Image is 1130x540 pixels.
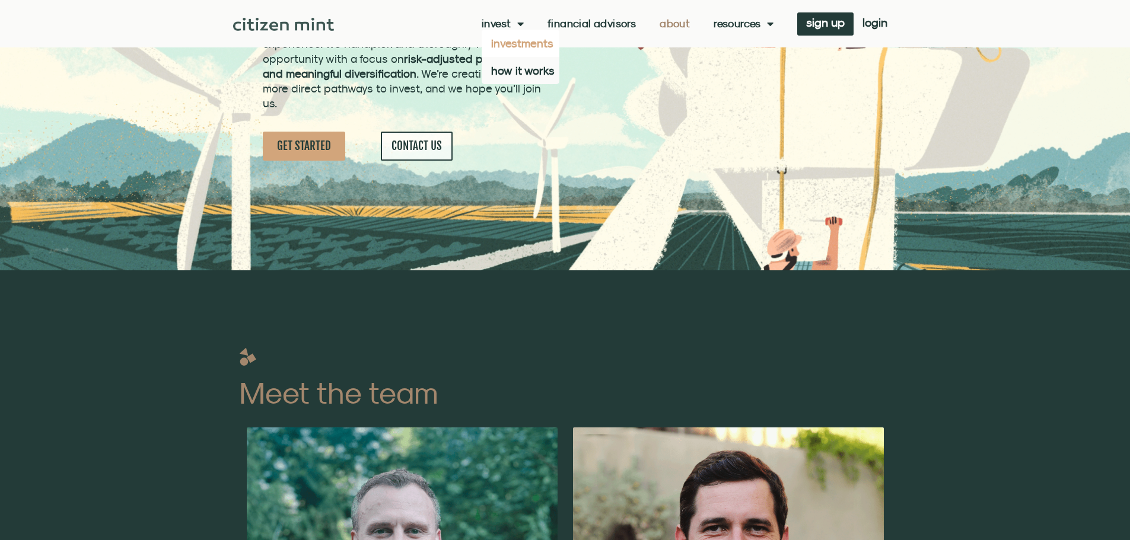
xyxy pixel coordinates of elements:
[482,30,559,84] ul: Invest
[239,378,892,408] h2: Meet the team
[797,12,854,36] a: sign up
[391,139,442,154] span: CONTACT US
[548,18,636,30] a: Financial Advisors
[263,132,345,161] a: GET STARTED
[277,139,331,154] span: GET STARTED
[381,132,453,161] a: CONTACT US
[714,18,774,30] a: Resources
[482,30,559,57] a: investments
[482,18,524,30] a: Invest
[482,57,559,84] a: how it works
[854,12,896,36] a: login
[660,18,690,30] a: About
[862,18,887,27] span: login
[233,18,335,31] img: Citizen Mint
[806,18,845,27] span: sign up
[482,18,774,30] nav: Menu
